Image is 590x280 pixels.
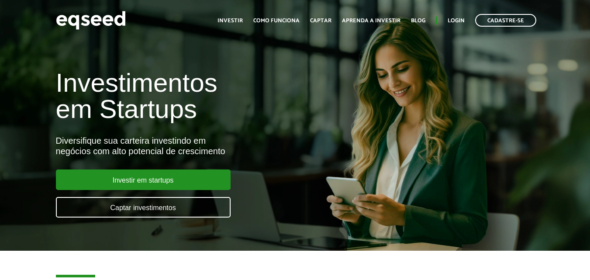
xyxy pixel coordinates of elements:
[56,9,126,32] img: EqSeed
[56,70,338,122] h1: Investimentos em Startups
[411,18,425,24] a: Blog
[253,18,300,24] a: Como funciona
[56,197,231,218] a: Captar investimentos
[342,18,400,24] a: Aprenda a investir
[448,18,465,24] a: Login
[217,18,243,24] a: Investir
[56,169,231,190] a: Investir em startups
[310,18,331,24] a: Captar
[475,14,536,27] a: Cadastre-se
[56,135,338,156] div: Diversifique sua carteira investindo em negócios com alto potencial de crescimento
